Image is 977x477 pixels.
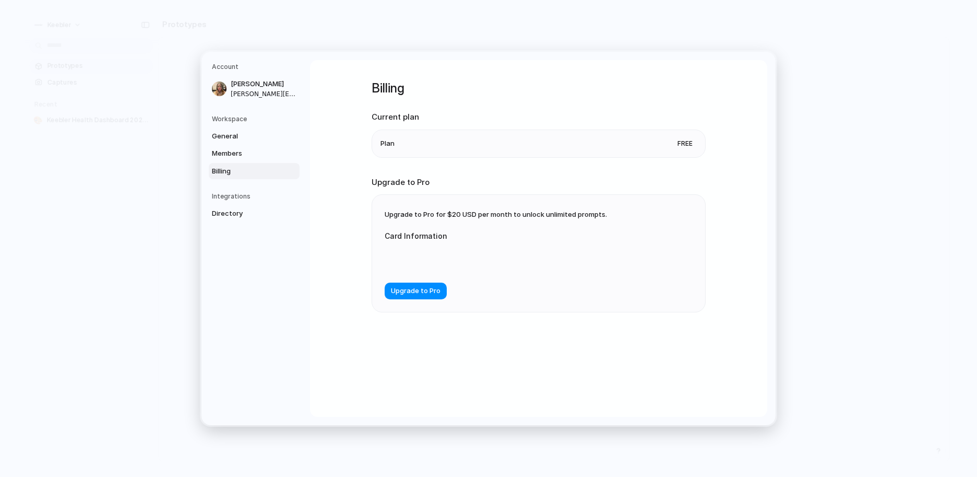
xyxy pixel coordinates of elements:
span: Upgrade to Pro for $20 USD per month to unlock unlimited prompts. [385,210,607,218]
span: Plan [380,138,395,149]
span: Billing [212,166,279,177]
h5: Workspace [212,114,300,124]
span: Free [673,138,697,149]
a: Members [209,145,300,162]
a: Billing [209,163,300,180]
h1: Billing [372,79,706,98]
h2: Upgrade to Pro [372,177,706,189]
button: Upgrade to Pro [385,283,447,299]
span: [PERSON_NAME][EMAIL_ADDRESS][PERSON_NAME][DOMAIN_NAME] [231,89,297,99]
a: Directory [209,205,300,222]
span: Upgrade to Pro [391,286,440,296]
span: General [212,131,279,142]
label: Card Information [385,230,593,241]
iframe: Secure card payment input frame [393,254,585,264]
a: [PERSON_NAME][PERSON_NAME][EMAIL_ADDRESS][PERSON_NAME][DOMAIN_NAME] [209,76,300,102]
span: Members [212,148,279,159]
span: Directory [212,208,279,219]
h2: Current plan [372,111,706,123]
h5: Account [212,62,300,72]
a: General [209,128,300,145]
h5: Integrations [212,192,300,201]
span: [PERSON_NAME] [231,79,297,89]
